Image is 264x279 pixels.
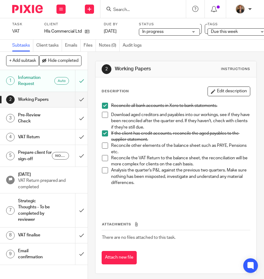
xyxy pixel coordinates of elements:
[102,235,175,240] span: There are no files attached to this task.
[84,40,96,51] a: Files
[123,40,145,51] a: Audit logs
[111,130,250,143] p: If the client has credit accounts, reconcile the aged payables to the supplier statement.
[18,231,52,240] h1: VAT finalise
[6,76,15,85] div: 1
[111,103,250,109] p: Reconcile all bank accounts in Xero to bank statements.
[111,112,250,130] p: Download aged creditors and payables into our workings, see if they have been reconciled after th...
[48,58,78,63] span: Hide completed
[221,67,250,72] div: Instructions
[12,40,33,51] a: Subtasks
[12,22,37,27] label: Task
[139,22,200,27] label: Status
[99,40,120,51] a: Notes (0)
[6,55,39,66] button: + Add subtask
[39,55,81,66] button: Hide completed
[44,22,98,27] label: Client
[44,28,82,34] p: Hls Commercial Ltd
[102,89,129,94] p: Description
[111,155,250,168] p: Reconcile the VAT Return to the balance sheet, the reconciliation will be more complex for client...
[55,153,66,158] span: Not yet sent
[102,64,111,74] div: 2
[211,30,238,34] span: Due this week
[208,87,250,96] button: Edit description
[235,4,245,14] img: WhatsApp%20Image%202025-04-23%20at%2010.20.30_16e186ec.jpg
[6,206,15,215] div: 7
[18,246,52,262] h1: Email confirmation
[6,114,15,122] div: 3
[12,28,37,34] div: VAT
[6,133,15,141] div: 4
[111,167,250,186] p: Analysis the quarter's P&L against the previous two quarters. Make sure nothing has been misposte...
[102,223,131,226] span: Attachments
[12,5,43,13] img: Pixie
[18,73,52,89] h1: Information Request
[36,40,62,51] a: Client tasks
[6,231,15,240] div: 8
[6,95,15,104] div: 2
[54,77,69,85] div: Auto
[18,148,52,164] h1: Prepare client for sign-off
[18,111,52,126] h1: Pre-Review Check
[104,22,131,27] label: Due by
[115,66,189,72] h1: Working Papers
[102,251,137,265] button: Attach new file
[142,30,164,34] span: In progress
[104,29,117,34] span: [DATE]
[18,95,52,104] h1: Working Papers
[6,152,15,160] div: 5
[18,196,52,224] h1: Strategic Thoughts - To be completed by reviewer
[18,178,82,190] p: VAT Return prepared and completed
[6,250,15,258] div: 9
[18,170,82,178] h1: [DATE]
[113,7,168,13] input: Search
[111,143,250,155] p: Reconcile other elements of the balance sheet such as PAYE, Pensions etc.
[65,40,81,51] a: Emails
[18,132,52,142] h1: VAT Return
